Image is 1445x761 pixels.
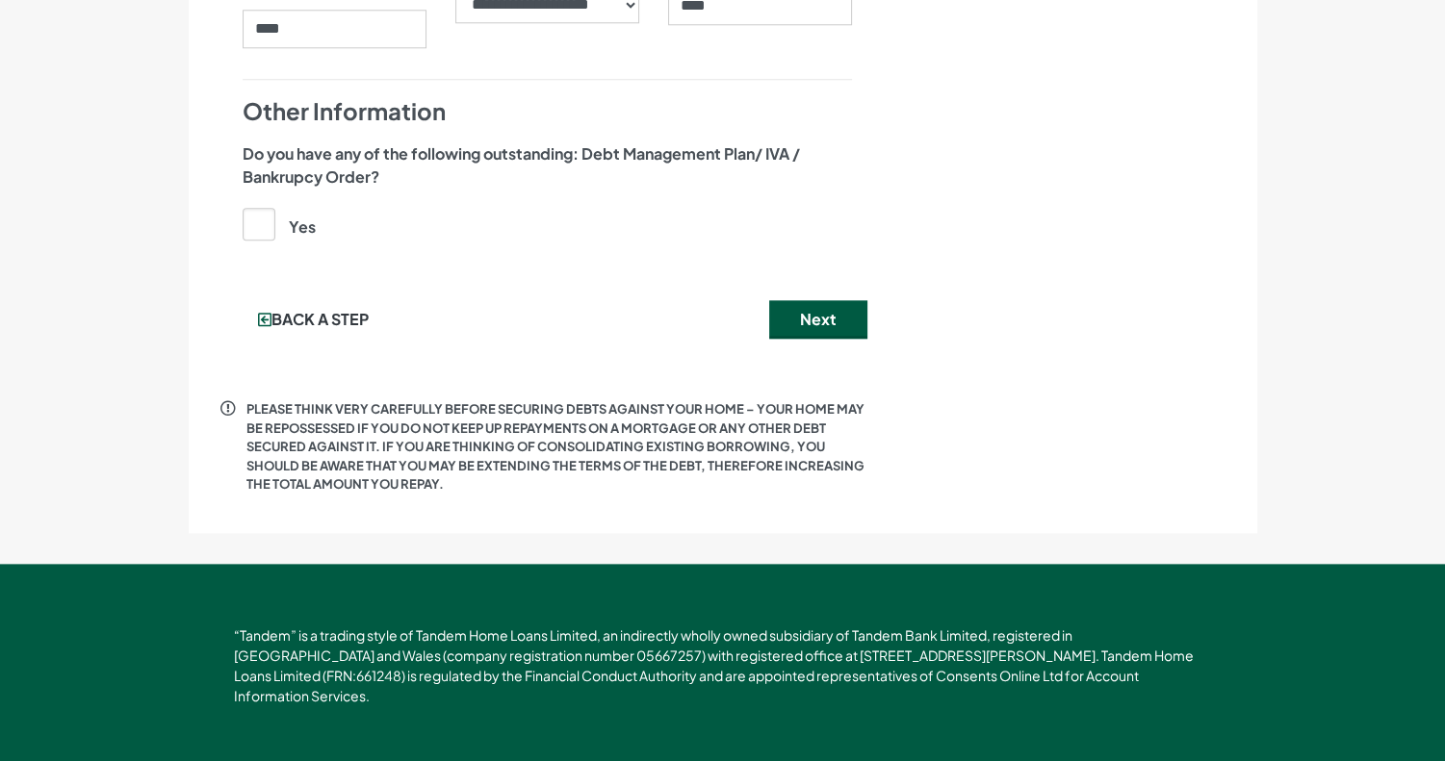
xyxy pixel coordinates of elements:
h4: Other Information [243,95,852,128]
p: PLEASE THINK VERY CAREFULLY BEFORE SECURING DEBTS AGAINST YOUR HOME – YOUR HOME MAY BE REPOSSESSE... [246,400,867,495]
p: “Tandem” is a trading style of Tandem Home Loans Limited, an indirectly wholly owned subsidiary o... [234,625,1211,706]
button: Next [769,300,867,339]
label: Yes [243,208,316,239]
button: Back a step [227,300,400,339]
label: Do you have any of the following outstanding: Debt Management Plan/ IVA / Bankrupcy Order? [243,142,852,189]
